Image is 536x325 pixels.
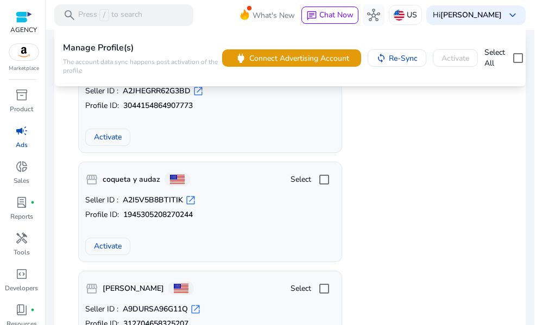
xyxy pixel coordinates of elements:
[220,49,359,67] button: powerConnect Advertising Account
[317,10,351,20] span: Chat Now
[374,53,384,63] mat-icon: sync
[61,9,74,22] span: search
[288,283,309,294] span: Select
[13,160,26,173] span: donut_small
[13,196,26,209] span: lab_profile
[121,195,181,206] b: A2I5V5B8BTITIK
[83,209,117,220] span: Profile ID:
[121,209,191,220] b: 1945305208270244
[3,283,36,293] p: Developers
[11,247,28,257] p: Tools
[304,10,315,21] span: chat
[13,124,26,137] span: campaign
[482,47,503,69] span: Select All
[121,86,188,97] b: A2JHEGRR62G3BD
[83,129,128,146] button: Activate
[61,57,220,74] p: The account data sync happens post activation of the profile
[13,303,26,316] span: book_4
[61,43,220,53] h4: Manage Profile(s)
[11,176,27,186] p: Sales
[13,232,26,245] span: handyman
[76,9,140,21] p: Press to search
[83,195,116,206] span: Seller ID :
[83,86,116,97] span: Seller ID :
[28,308,33,312] span: fiber_manual_record
[121,100,191,111] b: 3044154864907773
[13,267,26,281] span: code_blocks
[83,173,96,186] span: storefront
[431,11,500,19] p: Hi
[83,238,128,255] button: Activate
[92,131,119,143] span: Activate
[8,25,35,35] p: AGENCY
[83,282,96,295] span: storefront
[232,52,245,64] span: power
[288,174,309,185] span: Select
[8,104,31,114] p: Product
[121,304,186,315] b: A9DURSA96G11Q
[247,52,347,63] span: Connect Advertising Account
[392,10,402,21] img: us.svg
[438,10,500,20] b: [PERSON_NAME]
[83,100,117,111] span: Profile ID:
[361,4,382,26] button: hub
[97,9,107,21] span: /
[13,88,26,101] span: inventory_2
[504,9,517,22] span: keyboard_arrow_down
[7,44,36,60] img: amazon.svg
[8,212,31,221] p: Reports
[365,9,378,22] span: hub
[188,304,199,315] span: open_in_new
[92,240,119,252] span: Activate
[28,200,33,205] span: fiber_manual_record
[183,195,194,206] span: open_in_new
[83,304,116,315] span: Seller ID :
[387,52,415,63] span: Re-Sync
[191,86,201,97] span: open_in_new
[365,49,424,67] button: Re-Sync
[250,6,293,25] span: What's New
[100,174,158,185] b: coqueta y audaz
[7,65,37,73] p: Marketplace
[14,140,26,150] p: Ads
[100,283,162,294] b: [PERSON_NAME]
[405,5,415,24] p: US
[299,7,356,24] button: chatChat Now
